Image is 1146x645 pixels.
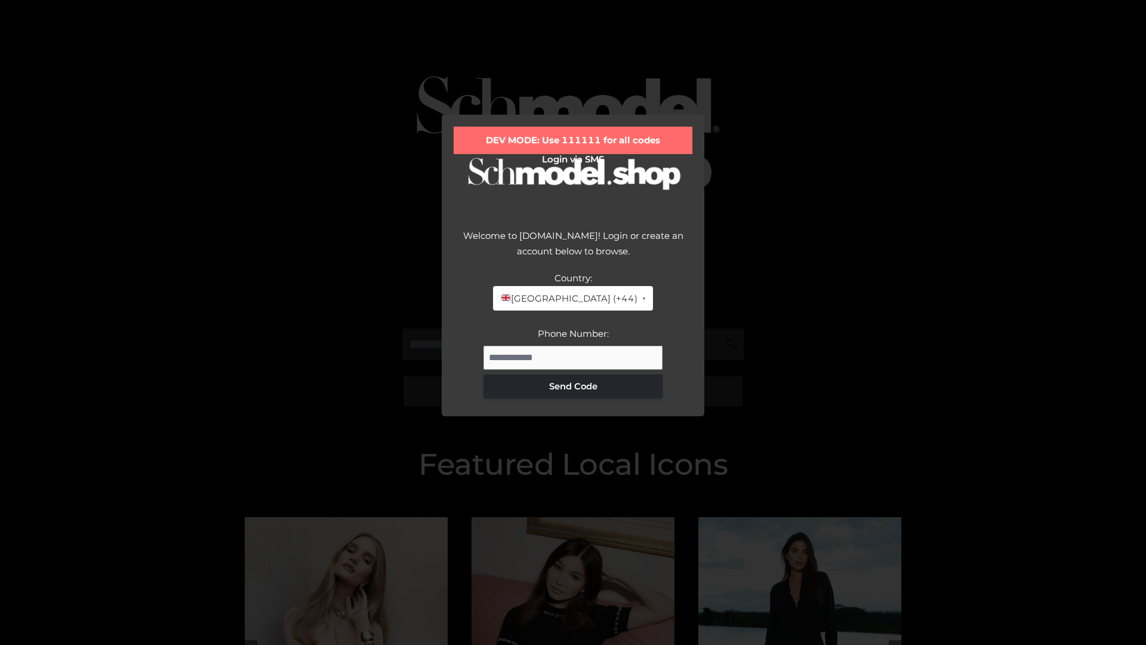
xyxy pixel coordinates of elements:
[500,291,637,306] span: [GEOGRAPHIC_DATA] (+44)
[554,272,592,284] label: Country:
[501,293,510,302] img: 🇬🇧
[483,374,663,398] button: Send Code
[454,127,692,154] div: DEV MODE: Use 111111 for all codes
[454,154,692,165] h2: Login via SMS
[538,328,609,339] label: Phone Number:
[454,228,692,271] div: Welcome to [DOMAIN_NAME]! Login or create an account below to browse.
